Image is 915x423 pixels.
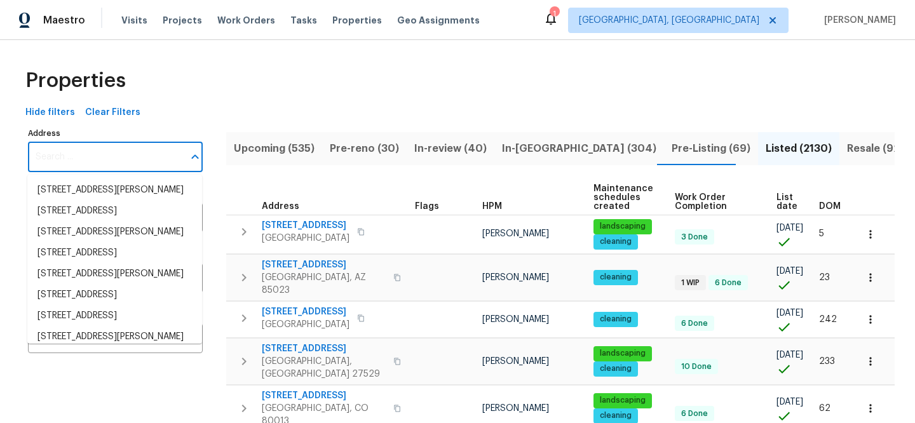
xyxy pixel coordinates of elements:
span: landscaping [595,221,651,232]
span: 233 [819,357,835,366]
button: Clear Filters [80,101,146,124]
span: [PERSON_NAME] [482,357,549,366]
span: Properties [25,74,126,87]
span: In-review (40) [414,140,487,158]
li: [STREET_ADDRESS][PERSON_NAME] [27,180,202,201]
span: [PERSON_NAME] [482,315,549,324]
span: landscaping [595,395,651,406]
li: [STREET_ADDRESS][PERSON_NAME][PERSON_NAME] [27,326,202,361]
span: [GEOGRAPHIC_DATA], [GEOGRAPHIC_DATA] 27529 [262,355,386,380]
span: [DATE] [776,398,803,406]
span: Tasks [290,16,317,25]
span: 1 WIP [676,278,705,288]
span: 23 [819,273,830,282]
span: Clear Filters [85,105,140,121]
span: Pre-Listing (69) [672,140,750,158]
span: List date [776,193,797,211]
span: cleaning [595,410,637,421]
span: Properties [332,14,382,27]
span: 242 [819,315,837,324]
span: [PERSON_NAME] [819,14,896,27]
span: 6 Done [676,318,713,329]
span: [PERSON_NAME] [482,229,549,238]
label: Address [28,130,203,137]
span: HPM [482,202,502,211]
span: landscaping [595,348,651,359]
span: Work Orders [217,14,275,27]
span: Visits [121,14,147,27]
li: [STREET_ADDRESS] [27,285,202,305]
span: Address [262,202,299,211]
li: [STREET_ADDRESS][PERSON_NAME] [27,222,202,243]
input: Search ... [28,142,184,172]
span: DOM [819,202,841,211]
span: In-[GEOGRAPHIC_DATA] (304) [502,140,656,158]
span: Maestro [43,14,85,27]
span: Work Order Completion [675,193,755,211]
button: Hide filters [20,101,80,124]
span: Pre-reno (30) [330,140,399,158]
span: [STREET_ADDRESS] [262,258,386,271]
span: cleaning [595,272,637,283]
span: [DATE] [776,267,803,276]
li: [STREET_ADDRESS] [27,201,202,222]
li: [STREET_ADDRESS][PERSON_NAME] [27,264,202,285]
span: Listed (2130) [766,140,832,158]
li: [STREET_ADDRESS] [27,305,202,326]
span: 6 Done [710,278,747,288]
span: Hide filters [25,105,75,121]
span: cleaning [595,236,637,247]
span: [PERSON_NAME] [482,404,549,413]
span: [STREET_ADDRESS] [262,342,386,355]
span: [STREET_ADDRESS] [262,389,386,402]
span: Flags [415,202,439,211]
span: Maintenance schedules created [593,184,653,211]
span: 3 Done [676,232,713,243]
span: Geo Assignments [397,14,480,27]
span: [GEOGRAPHIC_DATA] [262,318,349,331]
span: [PERSON_NAME] [482,273,549,282]
span: [STREET_ADDRESS] [262,219,349,232]
span: 6 Done [676,408,713,419]
span: [GEOGRAPHIC_DATA], [GEOGRAPHIC_DATA] [579,14,759,27]
span: [DATE] [776,309,803,318]
span: [DATE] [776,224,803,232]
span: Projects [163,14,202,27]
span: [STREET_ADDRESS] [262,305,349,318]
span: cleaning [595,314,637,325]
span: [GEOGRAPHIC_DATA] [262,232,349,245]
button: Close [186,148,204,166]
span: 10 Done [676,361,717,372]
span: 5 [819,229,824,238]
span: [DATE] [776,351,803,359]
li: [STREET_ADDRESS] [27,243,202,264]
span: Resale (921) [847,140,908,158]
span: cleaning [595,363,637,374]
span: [GEOGRAPHIC_DATA], AZ 85023 [262,271,386,297]
span: Upcoming (535) [234,140,315,158]
span: 62 [819,404,830,413]
div: 1 [550,8,559,20]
